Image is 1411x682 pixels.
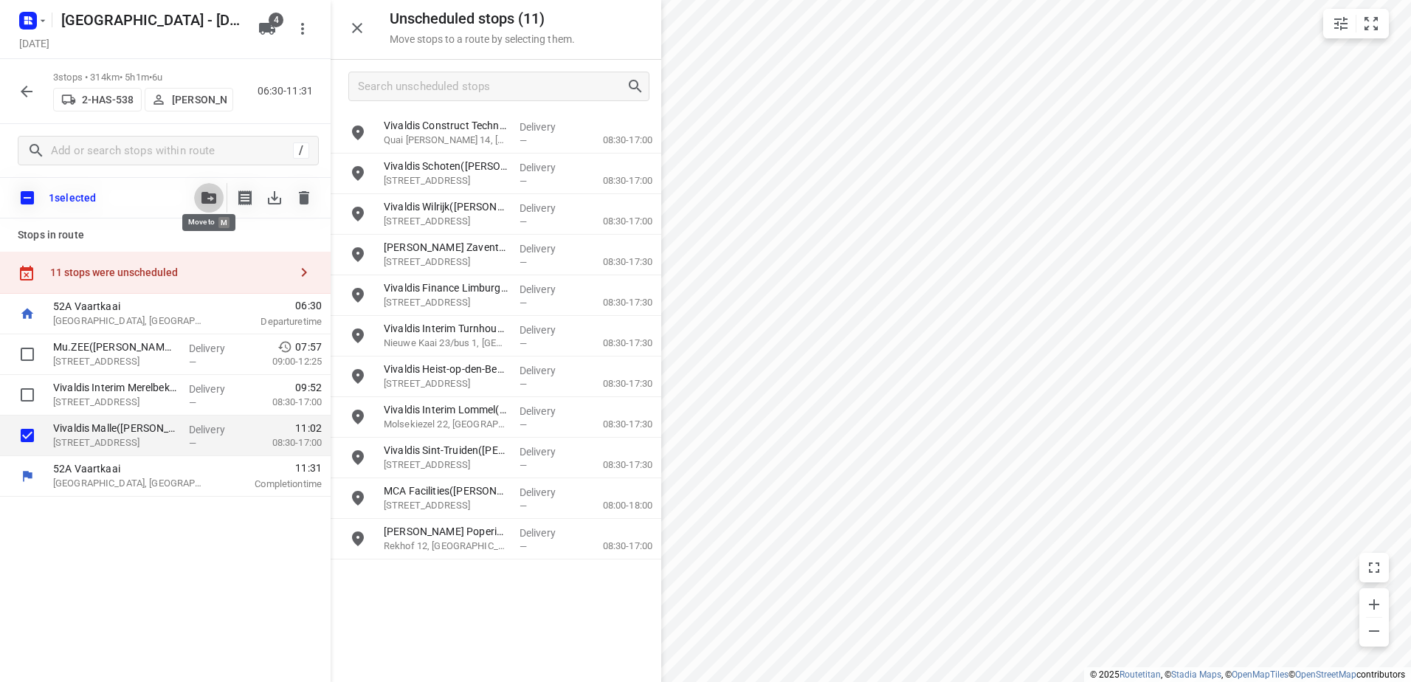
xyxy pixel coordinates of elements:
[520,160,574,175] p: Delivery
[384,336,508,351] p: Nieuwe Kaai 23/bus 1, Turnhout
[249,395,322,410] p: 08:30-17:00
[1232,669,1288,680] a: OpenMapTiles
[579,173,652,188] p: 08:30-17:00
[249,435,322,450] p: 08:30-17:00
[1295,669,1356,680] a: OpenStreetMap
[520,135,527,146] span: —
[53,380,177,395] p: Vivaldis Interim Merelbeke(Régis Birgel)
[53,395,177,410] p: Zwijnaardsesteenweg 6, Merelbeke-melle
[384,118,508,133] p: Vivaldis Construct Technics Tournai([PERSON_NAME])
[520,526,574,540] p: Delivery
[520,282,574,297] p: Delivery
[53,88,142,111] button: 2-HAS-538
[384,483,508,498] p: MCA Facilities(Leen Van Geldorp)
[295,421,322,435] span: 11:02
[520,338,527,349] span: —
[289,183,319,213] span: Delete stop
[53,461,207,476] p: 52A Vaartkaai
[384,280,508,295] p: Vivaldis Finance Limburg(Régis Birgel)
[384,199,508,214] p: Vivaldis Wilrijk(Régis Birgel)
[295,380,322,395] span: 09:52
[152,72,162,83] span: 6u
[224,477,322,492] p: Completion time
[149,72,152,83] span: •
[342,13,372,43] button: Close
[13,380,42,410] span: Select
[1120,669,1161,680] a: Routetitan
[384,443,508,458] p: Vivaldis Sint-Truiden(Régis Birgel)
[230,183,260,213] button: Print shipping label
[13,421,42,450] span: Select
[520,201,574,216] p: Delivery
[520,419,527,430] span: —
[288,14,317,44] button: More
[293,142,309,159] div: /
[18,227,313,243] p: Stops in route
[520,541,527,552] span: —
[520,216,527,227] span: —
[50,266,289,278] div: 11 stops were unscheduled
[1323,9,1389,38] div: small contained button group
[384,417,508,432] p: Molsekiezel 22, [GEOGRAPHIC_DATA]
[390,10,575,27] h5: Unscheduled stops ( 11 )
[579,539,652,554] p: 08:30-17:00
[579,376,652,391] p: 08:30-17:30
[520,323,574,337] p: Delivery
[172,94,227,106] p: [PERSON_NAME]
[579,336,652,351] p: 08:30-17:30
[384,240,508,255] p: Vivaldis Zaventem(Régis Birgel)
[579,458,652,472] p: 08:30-17:30
[224,314,322,329] p: Departure time
[520,297,527,309] span: —
[331,113,661,681] div: grid
[520,500,527,512] span: —
[520,379,527,390] span: —
[627,77,649,95] div: Search
[1326,9,1356,38] button: Map settings
[384,376,508,391] p: Mechelsesteenweg 139, Heist-op-den-berg
[252,14,282,44] button: 4
[390,33,575,45] p: Move stops to a route by selecting them.
[520,176,527,187] span: —
[1356,9,1386,38] button: Fit zoom
[295,340,322,354] span: 07:57
[384,498,508,513] p: De Gerlachekaai 20, Antwerpen
[53,314,207,328] p: [GEOGRAPHIC_DATA], [GEOGRAPHIC_DATA]
[258,83,319,99] p: 06:30-11:31
[145,88,233,111] button: [PERSON_NAME]
[249,354,322,369] p: 09:00-12:25
[49,192,96,204] p: 1 selected
[277,340,292,354] svg: Early
[520,404,574,418] p: Delivery
[520,444,574,459] p: Delivery
[520,257,527,268] span: —
[82,94,134,106] p: 2-HAS-538
[53,435,177,450] p: Antwerpsesteenweg 207, Malle
[384,524,508,539] p: Vivaldis Poperinge(Régis Birgel)
[189,341,244,356] p: Delivery
[579,214,652,229] p: 08:30-17:00
[13,340,42,369] span: Select
[189,382,244,396] p: Delivery
[53,354,177,369] p: [STREET_ADDRESS]
[520,460,527,471] span: —
[384,321,508,336] p: Vivaldis Interim Turnhout(Régis Birgel)
[189,422,244,437] p: Delivery
[189,397,196,408] span: —
[579,417,652,432] p: 08:30-17:30
[1090,669,1405,680] li: © 2025 , © , © © contributors
[520,363,574,378] p: Delivery
[384,214,508,229] p: Kleinesteenweg 10, Wilrijk
[53,299,207,314] p: 52A Vaartkaai
[53,476,207,491] p: [GEOGRAPHIC_DATA], [GEOGRAPHIC_DATA]
[224,298,322,313] span: 06:30
[384,362,508,376] p: Vivaldis Heist-op-den-Berg([PERSON_NAME])
[384,173,508,188] p: Churchilllaan 14, Schoten
[384,458,508,472] p: Grote Markt 1, Sint-truiden
[579,295,652,310] p: 08:30-17:30
[520,485,574,500] p: Delivery
[53,340,177,354] p: Mu.ZEE(Christine Van Daele)
[358,75,627,98] input: Search unscheduled stops
[384,402,508,417] p: Vivaldis Interim Lommel(Régis Birgel)
[189,438,196,449] span: —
